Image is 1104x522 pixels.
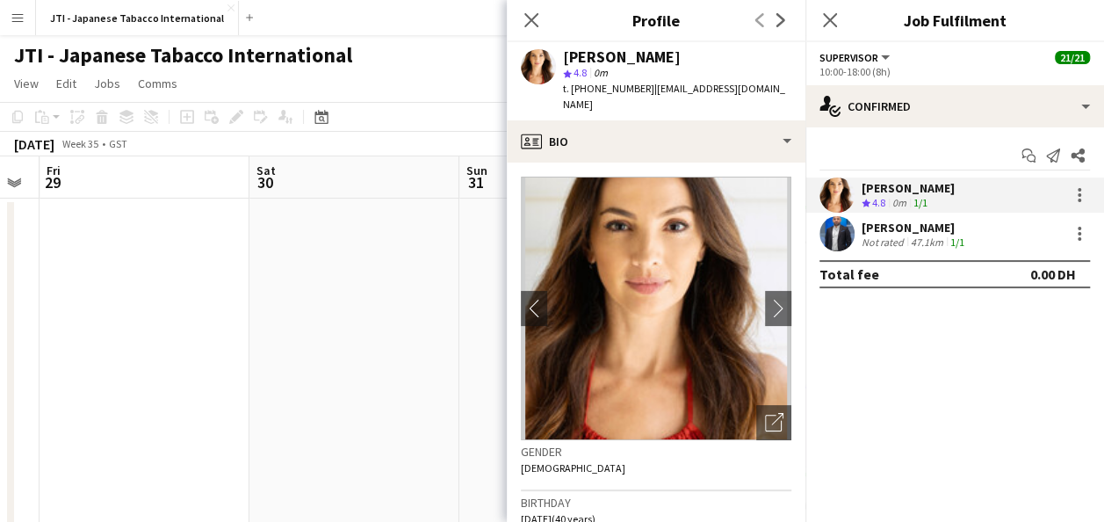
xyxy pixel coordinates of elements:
[819,51,878,64] span: Supervisor
[109,137,127,150] div: GST
[563,49,681,65] div: [PERSON_NAME]
[521,444,791,460] h3: Gender
[7,72,46,95] a: View
[950,236,964,249] app-skills-label: 1/1
[563,82,654,95] span: t. [PHONE_NUMBER]
[507,9,805,32] h3: Profile
[56,76,76,91] span: Edit
[36,1,239,35] button: JTI - Japanese Tabacco International
[590,66,611,79] span: 0m
[819,51,892,64] button: Supervisor
[862,180,955,196] div: [PERSON_NAME]
[47,163,61,178] span: Fri
[521,495,791,511] h3: Birthday
[574,66,587,79] span: 4.8
[521,461,625,475] span: [DEMOGRAPHIC_DATA]
[254,172,276,192] span: 30
[862,220,968,236] div: [PERSON_NAME]
[805,9,1104,32] h3: Job Fulfilment
[872,196,885,209] span: 4.8
[889,196,910,211] div: 0m
[131,72,184,95] a: Comms
[44,172,61,192] span: 29
[805,85,1104,127] div: Confirmed
[756,405,791,440] div: Open photos pop-in
[913,196,927,209] app-skills-label: 1/1
[14,76,39,91] span: View
[49,72,83,95] a: Edit
[819,65,1090,78] div: 10:00-18:00 (8h)
[862,236,907,249] div: Not rated
[507,120,805,163] div: Bio
[14,135,54,153] div: [DATE]
[521,177,791,440] img: Crew avatar or photo
[464,172,487,192] span: 31
[87,72,127,95] a: Jobs
[1030,265,1076,283] div: 0.00 DH
[58,137,102,150] span: Week 35
[907,236,947,249] div: 47.1km
[563,82,785,111] span: | [EMAIL_ADDRESS][DOMAIN_NAME]
[819,265,879,283] div: Total fee
[1055,51,1090,64] span: 21/21
[138,76,177,91] span: Comms
[466,163,487,178] span: Sun
[256,163,276,178] span: Sat
[94,76,120,91] span: Jobs
[14,42,352,69] h1: JTI - Japanese Tabacco International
